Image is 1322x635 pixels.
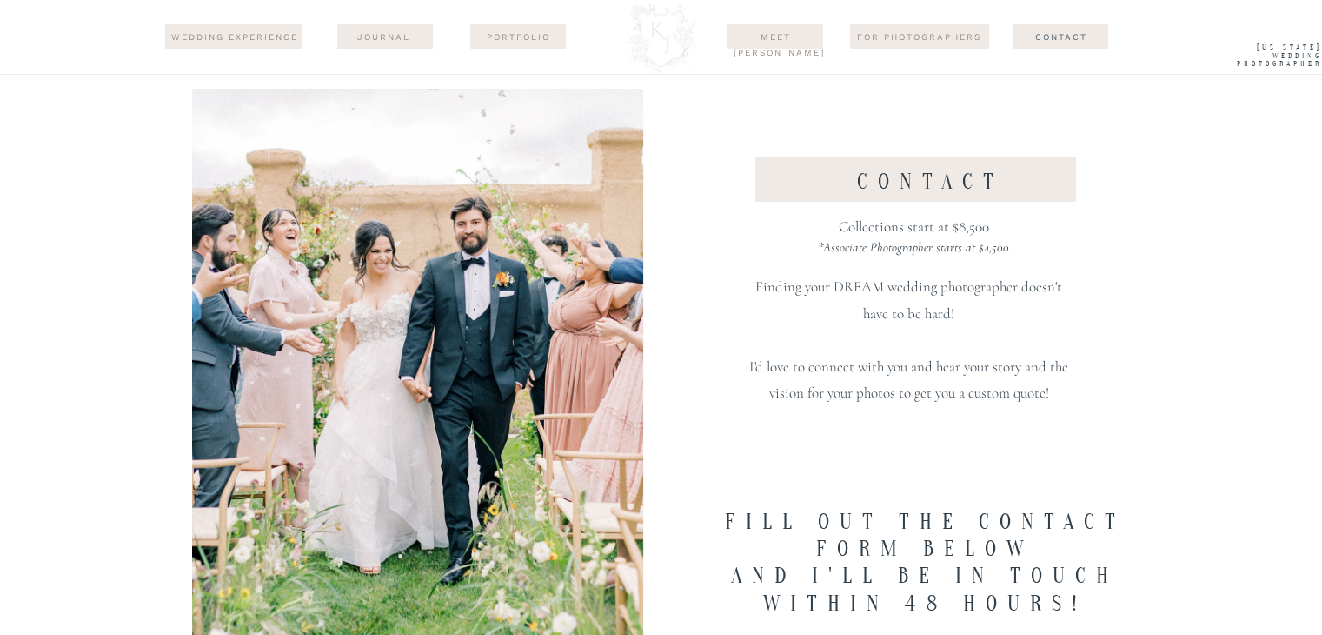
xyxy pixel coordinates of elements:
a: [US_STATE] WEdding Photographer [1210,43,1322,73]
h1: contact [736,170,1126,208]
p: *Associate Photographer starts at $4,500 [748,236,1080,263]
a: For Photographers [850,30,989,43]
h1: Fill out the contact form below And i'll be in touch within 48 hours! [684,509,1166,625]
a: wedding experience [169,30,301,45]
a: Contact [1001,30,1122,43]
a: Meet [PERSON_NAME] [734,30,818,43]
p: Collections start at $8,500 [748,214,1080,269]
a: Portfolio [476,30,561,43]
a: journal [342,30,426,43]
p: Finding your DREAM wedding photographer doesn't have to be hard! I'd love to connect with you and... [748,274,1070,412]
